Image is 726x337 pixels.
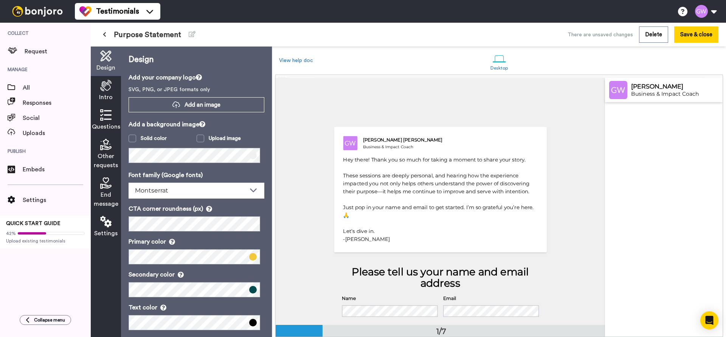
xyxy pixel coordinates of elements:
span: Testimonials [96,6,139,17]
img: bj-logo-header-white.svg [9,6,66,17]
div: There are unsaved changes [568,31,633,39]
span: Intro [99,93,113,102]
span: Questions [92,122,120,131]
span: Settings [94,229,118,238]
span: Hey there! Thank you so much for taking a moment to share your story. [343,157,525,163]
img: Profile Image [609,81,627,99]
p: Secondary color [129,270,264,279]
span: Settings [23,196,91,205]
button: Delete [639,26,668,43]
a: Desktop [487,48,512,75]
button: Add an image [129,97,264,112]
span: All [23,83,91,92]
img: tm-color.svg [79,5,92,17]
span: Upload existing testimonials [6,238,85,244]
p: Text color [129,303,264,312]
p: Add your company logo [129,73,264,82]
div: Desktop [490,65,508,71]
span: Let’s dive in. [343,228,374,235]
div: Solid color [141,135,167,142]
span: Social [23,113,91,123]
span: -[PERSON_NAME] [343,236,390,242]
img: Business & Impact Coach [343,136,357,151]
p: Add a background image [129,120,264,129]
span: Add an image [185,101,220,109]
div: Business & Impact Coach [363,144,442,150]
div: 1/7 [423,326,459,337]
span: Embeds [23,165,91,174]
a: View help doc [279,58,313,63]
div: Upload image [209,135,241,142]
button: Save & close [674,26,718,43]
span: 42% [6,230,16,236]
span: Purpose Statement [114,30,181,40]
div: Open Intercom Messenger [700,311,718,329]
label: Name [342,295,356,302]
span: Montserrat [135,187,168,194]
button: Collapse menu [20,315,71,325]
div: Please tell us your name and email address [342,266,539,289]
span: Uploads [23,129,91,138]
span: End message [94,190,118,208]
div: [PERSON_NAME] [631,83,722,90]
label: Email [443,295,456,302]
span: Collapse menu [34,317,65,323]
div: [PERSON_NAME] [PERSON_NAME] [363,137,442,143]
p: Design [129,54,264,65]
span: Other requests [94,152,118,170]
span: These sessions are deeply personal, and hearing how the experience impacted you not only helps ot... [343,172,531,195]
div: Business & Impact Coach [631,91,722,97]
p: Primary color [129,237,264,246]
p: CTA corner roundness (px) [129,204,264,213]
span: QUICK START GUIDE [6,221,60,226]
p: SVG, PNG, or JPEG formats only [129,86,264,93]
span: Design [96,63,115,72]
span: Just pop in your name and email to get started. I’m so grateful you’re here. 🙏 [343,204,535,219]
span: Request [25,47,91,56]
p: Font family (Google fonts) [129,171,264,180]
span: Responses [23,98,91,107]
